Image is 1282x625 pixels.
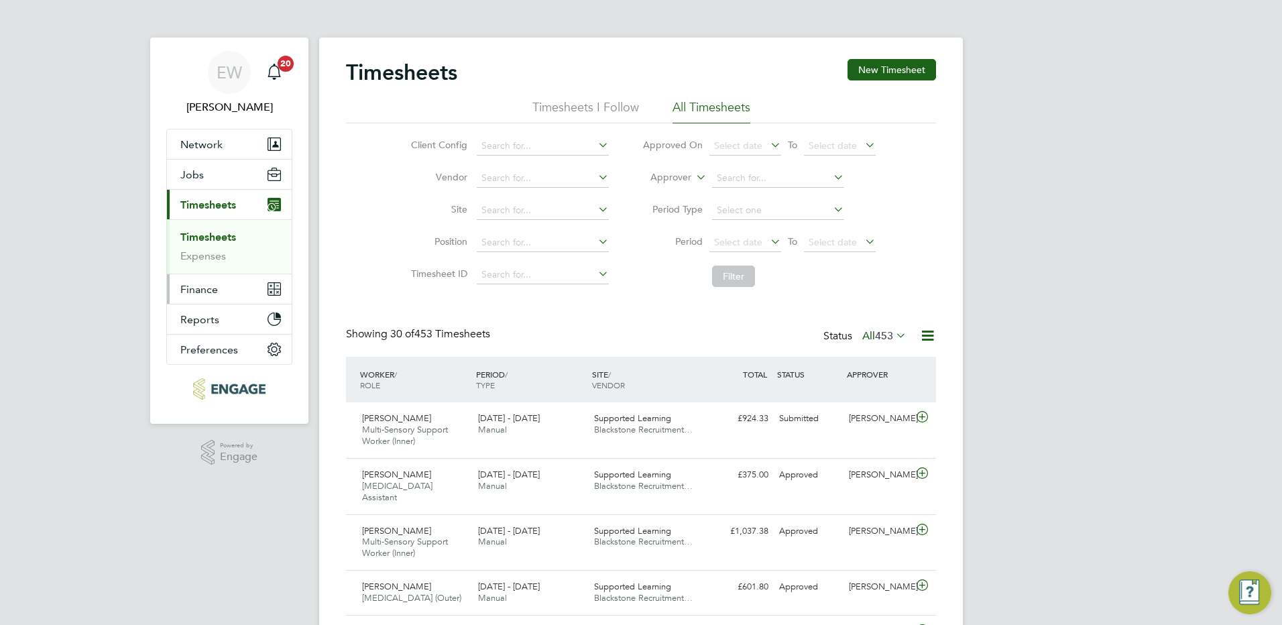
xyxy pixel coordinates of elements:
[166,378,292,400] a: Go to home page
[478,424,507,435] span: Manual
[774,520,843,543] div: Approved
[594,536,693,547] span: Blackstone Recruitment…
[407,203,467,215] label: Site
[167,335,292,364] button: Preferences
[220,440,257,451] span: Powered by
[594,412,671,424] span: Supported Learning
[362,424,448,447] span: Multi-Sensory Support Worker (Inner)
[477,137,609,156] input: Search for...
[809,236,857,248] span: Select date
[478,581,540,592] span: [DATE] - [DATE]
[631,171,691,184] label: Approver
[477,266,609,284] input: Search for...
[167,160,292,189] button: Jobs
[608,369,611,380] span: /
[394,369,397,380] span: /
[362,412,431,424] span: [PERSON_NAME]
[407,235,467,247] label: Position
[167,219,292,274] div: Timesheets
[180,138,223,151] span: Network
[712,266,755,287] button: Filter
[743,369,767,380] span: TOTAL
[180,168,204,181] span: Jobs
[362,592,461,604] span: [MEDICAL_DATA] (Outer)
[167,129,292,159] button: Network
[390,327,490,341] span: 453 Timesheets
[478,469,540,480] span: [DATE] - [DATE]
[809,139,857,152] span: Select date
[407,139,467,151] label: Client Config
[594,525,671,536] span: Supported Learning
[505,369,508,380] span: /
[478,480,507,492] span: Manual
[346,59,457,86] h2: Timesheets
[477,233,609,252] input: Search for...
[362,525,431,536] span: [PERSON_NAME]
[180,313,219,326] span: Reports
[875,329,893,343] span: 453
[823,327,909,346] div: Status
[642,139,703,151] label: Approved On
[774,576,843,598] div: Approved
[180,249,226,262] a: Expenses
[704,520,774,543] div: £1,037.38
[478,525,540,536] span: [DATE] - [DATE]
[360,380,380,390] span: ROLE
[261,51,288,94] a: 20
[167,190,292,219] button: Timesheets
[532,99,639,123] li: Timesheets I Follow
[594,469,671,480] span: Supported Learning
[712,201,844,220] input: Select one
[477,201,609,220] input: Search for...
[712,169,844,188] input: Search for...
[843,408,913,430] div: [PERSON_NAME]
[784,233,801,250] span: To
[843,520,913,543] div: [PERSON_NAME]
[594,581,671,592] span: Supported Learning
[180,283,218,296] span: Finance
[592,380,625,390] span: VENDOR
[673,99,750,123] li: All Timesheets
[346,327,493,341] div: Showing
[704,464,774,486] div: £375.00
[357,362,473,397] div: WORKER
[167,304,292,334] button: Reports
[278,56,294,72] span: 20
[594,480,693,492] span: Blackstone Recruitment…
[843,576,913,598] div: [PERSON_NAME]
[478,536,507,547] span: Manual
[774,464,843,486] div: Approved
[362,480,432,503] span: [MEDICAL_DATA] Assistant
[1228,571,1271,614] button: Engage Resource Center
[201,440,258,465] a: Powered byEngage
[784,136,801,154] span: To
[478,412,540,424] span: [DATE] - [DATE]
[217,64,242,81] span: EW
[774,362,843,386] div: STATUS
[167,274,292,304] button: Finance
[473,362,589,397] div: PERIOD
[862,329,907,343] label: All
[362,536,448,559] span: Multi-Sensory Support Worker (Inner)
[589,362,705,397] div: SITE
[848,59,936,80] button: New Timesheet
[193,378,265,400] img: blackstonerecruitment-logo-retina.png
[478,592,507,604] span: Manual
[150,38,308,424] nav: Main navigation
[843,362,913,386] div: APPROVER
[476,380,495,390] span: TYPE
[407,268,467,280] label: Timesheet ID
[362,469,431,480] span: [PERSON_NAME]
[714,139,762,152] span: Select date
[477,169,609,188] input: Search for...
[594,592,693,604] span: Blackstone Recruitment…
[704,576,774,598] div: £601.80
[594,424,693,435] span: Blackstone Recruitment…
[642,203,703,215] label: Period Type
[220,451,257,463] span: Engage
[774,408,843,430] div: Submitted
[714,236,762,248] span: Select date
[180,231,236,243] a: Timesheets
[180,343,238,356] span: Preferences
[843,464,913,486] div: [PERSON_NAME]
